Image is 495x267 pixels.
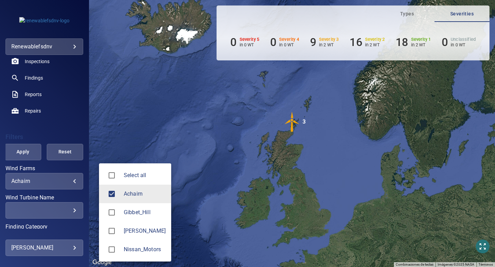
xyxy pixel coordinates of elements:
div: Wind Farms Achairn [124,190,166,198]
ul: Achairn [99,163,171,262]
span: Lochhead [104,224,119,238]
div: Wind Farms Lochhead [124,227,166,235]
span: Gibbet_Hill [104,205,119,220]
span: Nissan_Motors [104,242,119,257]
div: Wind Farms Gibbet_Hill [124,208,166,217]
div: Wind Farms Nissan_Motors [124,245,166,254]
span: Nissan_Motors [124,245,166,254]
span: [PERSON_NAME] [124,227,166,235]
span: Achairn [124,190,166,198]
span: Gibbet_Hill [124,208,166,217]
span: Select all [124,171,166,179]
span: Achairn [104,187,119,201]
